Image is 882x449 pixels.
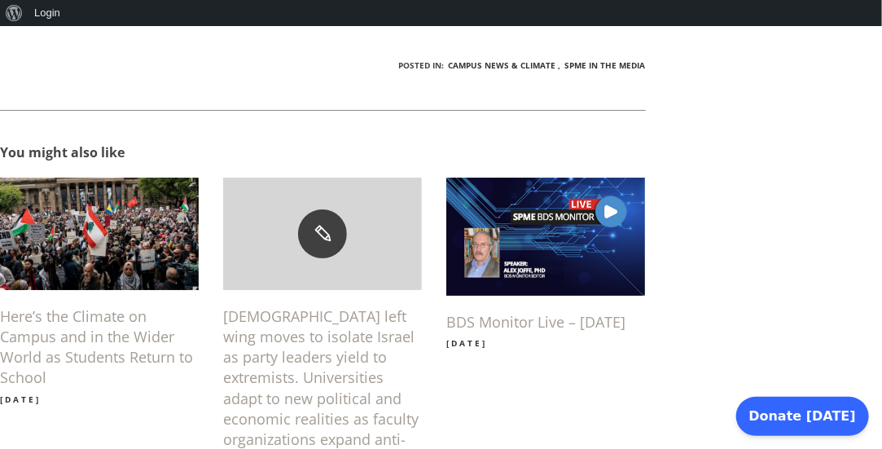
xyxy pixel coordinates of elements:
img: Democratic Party left wing moves to isolate Israel as party leaders yield to extremists. Universi... [223,178,422,289]
a: BDS Monitor Live – [DATE] [446,312,645,332]
li: Posted In: [399,53,445,77]
a: Campus News & Climate [449,59,556,71]
time: [DATE] [446,337,487,349]
a: SPME in the Media [565,59,646,71]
